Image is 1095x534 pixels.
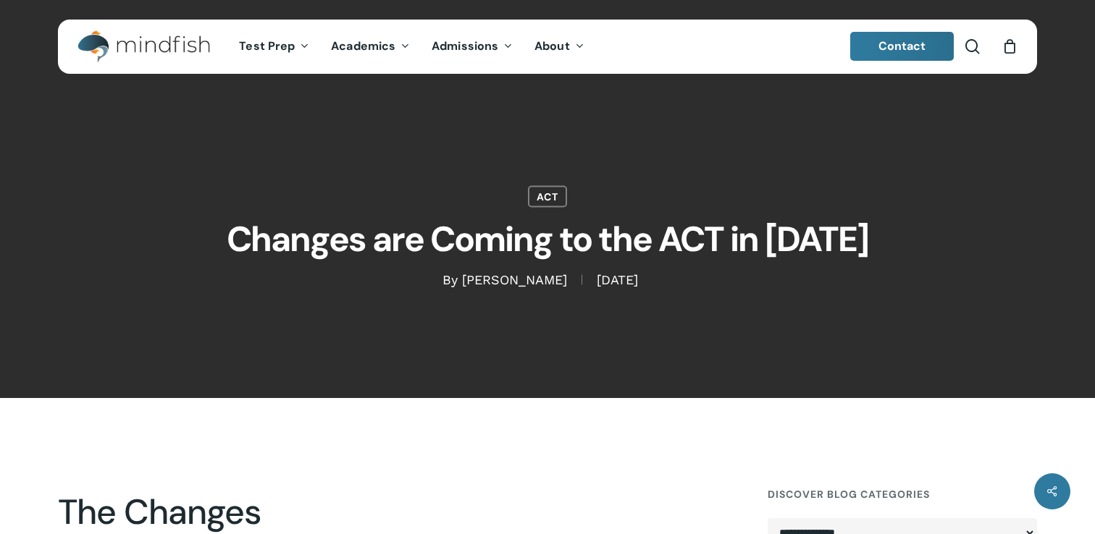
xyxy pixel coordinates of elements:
[239,38,295,54] span: Test Prep
[421,41,524,53] a: Admissions
[320,41,421,53] a: Academics
[442,275,458,285] span: By
[534,38,570,54] span: About
[850,32,955,61] a: Contact
[878,38,926,54] span: Contact
[185,208,910,271] h1: Changes are Coming to the ACT in [DATE]
[768,481,1037,507] h4: Discover Blog Categories
[462,272,567,287] a: [PERSON_NAME]
[58,491,729,533] h2: The Changes
[582,275,653,285] span: [DATE]
[432,38,498,54] span: Admissions
[58,20,1037,74] header: Main Menu
[524,41,595,53] a: About
[331,38,395,54] span: Academics
[228,20,595,74] nav: Main Menu
[228,41,320,53] a: Test Prep
[528,186,567,208] a: ACT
